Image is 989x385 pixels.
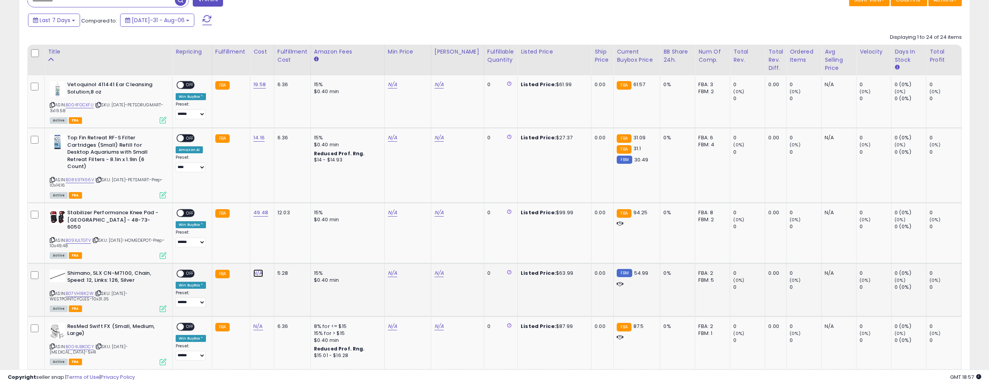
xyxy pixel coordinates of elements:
[930,149,961,156] div: 0
[663,209,689,216] div: 0%
[67,134,162,172] b: Top Fin Retreat RF-S Filter Cartridges (Small) Refill for Desktop Aquariums with Small Retreat Fi...
[633,81,645,88] span: 61.57
[69,252,82,259] span: FBA
[253,134,265,142] a: 14.16
[277,134,305,141] div: 6.36
[521,209,556,216] b: Listed Price:
[487,270,511,277] div: 0
[768,81,780,88] div: 0.00
[50,102,164,113] span: | SKU: [DATE]-PETSDRUGMART-3x19.58
[860,209,891,216] div: 0
[184,270,196,277] span: OFF
[215,81,230,90] small: FBA
[895,323,926,330] div: 0 (0%)
[895,330,905,336] small: (0%)
[388,209,397,217] a: N/A
[698,88,724,95] div: FBM: 2
[67,209,162,233] b: Stabilizer Performance Knee Pad - [GEOGRAPHIC_DATA] - 48-73-6050
[930,323,961,330] div: 0
[698,209,724,216] div: FBA: 8
[895,209,926,216] div: 0 (0%)
[698,277,724,284] div: FBM: 5
[790,149,821,156] div: 0
[388,269,397,277] a: N/A
[50,81,65,97] img: 41UzEcpcoyL._SL40_.jpg
[768,48,783,72] div: Total Rev. Diff.
[521,48,588,56] div: Listed Price
[67,270,162,286] b: Shimano, SLX CN-M7100, Chain, Speed: 12, Links: 126, Silver
[930,134,961,141] div: 0
[895,81,926,88] div: 0 (0%)
[698,270,724,277] div: FBA: 2
[663,134,689,141] div: 0%
[595,81,607,88] div: 0.00
[521,323,556,330] b: Listed Price:
[50,237,165,249] span: | SKU: [DATE]-HOMEDEPOT-Prep-10x49.48
[663,81,689,88] div: 0%
[790,223,821,230] div: 0
[895,149,926,156] div: 0 (0%)
[895,48,923,64] div: Days In Stock
[434,81,444,88] a: N/A
[790,337,821,344] div: 0
[277,48,307,64] div: Fulfillment Cost
[521,81,585,88] div: $61.99
[50,117,68,124] span: All listings currently available for purchase on Amazon
[698,134,724,141] div: FBA: 6
[314,345,365,352] b: Reduced Prof. Rng.
[790,270,821,277] div: 0
[595,323,607,330] div: 0.00
[434,134,444,142] a: N/A
[215,48,247,56] div: Fulfillment
[215,209,230,218] small: FBA
[50,323,166,364] div: ASIN:
[277,81,305,88] div: 6.36
[277,209,305,216] div: 12.03
[768,209,780,216] div: 0.00
[253,48,271,56] div: Cost
[930,270,961,277] div: 0
[617,269,632,277] small: FBM
[825,81,850,88] div: N/A
[184,323,196,330] span: OFF
[314,209,379,216] div: 15%
[67,81,162,97] b: Vetoquinol 411441 Ear Cleansing Solution,8 oz
[895,134,926,141] div: 0 (0%)
[860,323,891,330] div: 0
[69,117,82,124] span: FBA
[314,88,379,95] div: $0.40 min
[184,210,196,217] span: OFF
[733,209,765,216] div: 0
[790,209,821,216] div: 0
[50,270,65,282] img: 21WHMFxhl3L._SL40_.jpg
[698,48,727,64] div: Num of Comp.
[487,323,511,330] div: 0
[895,217,905,223] small: (0%)
[487,48,514,64] div: Fulfillable Quantity
[176,282,206,289] div: Win BuyBox *
[50,209,166,258] div: ASIN:
[253,269,263,277] a: N/A
[50,134,166,198] div: ASIN:
[768,134,780,141] div: 0.00
[895,142,905,148] small: (0%)
[633,323,644,330] span: 87.5
[698,323,724,330] div: FBA: 2
[314,270,379,277] div: 15%
[50,290,127,302] span: | SKU: [DATE]-WESTPOINTCYCLES-10x31.35
[790,81,821,88] div: 0
[634,269,649,277] span: 54.99
[617,48,657,64] div: Current Buybox Price
[28,14,80,27] button: Last 7 Days
[733,81,765,88] div: 0
[895,88,905,95] small: (0%)
[66,177,94,183] a: B0859TK66V
[184,82,196,88] span: OFF
[860,48,888,56] div: Velocity
[521,209,585,216] div: $99.99
[595,134,607,141] div: 0.00
[950,373,981,381] span: 2025-08-14 18:57 GMT
[890,34,962,41] div: Displaying 1 to 24 of 24 items
[184,135,196,142] span: OFF
[8,374,135,381] div: seller snap | |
